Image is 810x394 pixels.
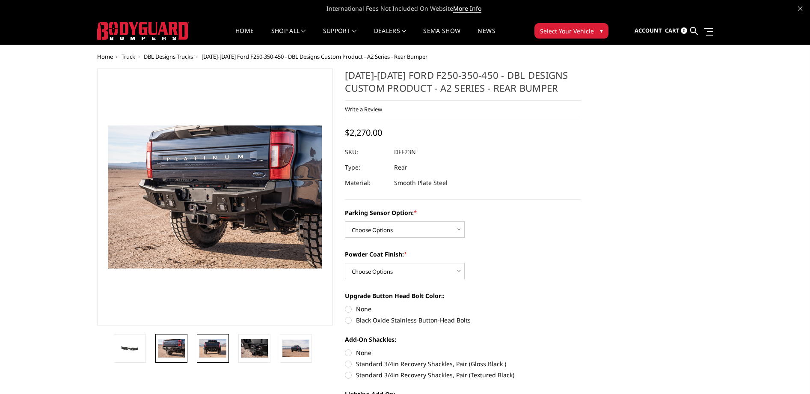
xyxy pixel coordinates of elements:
span: [DATE]-[DATE] Ford F250-350-450 - DBL Designs Custom Product - A2 Series - Rear Bumper [202,53,427,60]
button: Select Your Vehicle [534,23,608,39]
a: shop all [271,28,306,45]
span: Account [635,27,662,34]
a: Dealers [374,28,406,45]
span: 0 [681,27,687,34]
dd: DFF23N [394,144,416,160]
label: Powder Coat Finish: [345,250,581,259]
a: DBL Designs Trucks [144,53,193,60]
img: 2023-2025 Ford F250-350-450 - DBL Designs Custom Product - A2 Series - Rear Bumper [199,339,226,357]
a: Cart 0 [665,19,687,42]
dd: Rear [394,160,407,175]
a: Truck [122,53,135,60]
dt: Material: [345,175,388,191]
a: Write a Review [345,105,382,113]
a: Home [97,53,113,60]
a: News [478,28,495,45]
h1: [DATE]-[DATE] Ford F250-350-450 - DBL Designs Custom Product - A2 Series - Rear Bumper [345,69,581,101]
img: 2023-2025 Ford F250-350-450 - DBL Designs Custom Product - A2 Series - Rear Bumper [241,339,268,357]
label: Parking Sensor Option: [345,208,581,217]
span: Select Your Vehicle [540,27,594,36]
a: Support [323,28,357,45]
label: None [345,348,581,357]
label: Upgrade Button Head Bolt Color:: [345,291,581,300]
dt: SKU: [345,144,388,160]
label: Standard 3/4in Recovery Shackles, Pair (Gloss Black ) [345,359,581,368]
label: Black Oxide Stainless Button-Head Bolts [345,316,581,325]
img: 2023-2025 Ford F250-350-450 - DBL Designs Custom Product - A2 Series - Rear Bumper [158,339,185,357]
img: 2023-2025 Ford F250-350-450 - DBL Designs Custom Product - A2 Series - Rear Bumper [116,342,143,355]
label: Standard 3/4in Recovery Shackles, Pair (Textured Black) [345,370,581,379]
label: Add-On Shackles: [345,335,581,344]
span: Cart [665,27,679,34]
a: SEMA Show [423,28,460,45]
label: None [345,304,581,313]
img: BODYGUARD BUMPERS [97,22,189,40]
a: 2023-2025 Ford F250-350-450 - DBL Designs Custom Product - A2 Series - Rear Bumper [97,69,333,325]
img: 2023-2025 Ford F250-350-450 - DBL Designs Custom Product - A2 Series - Rear Bumper [282,340,309,358]
a: More Info [453,4,481,13]
dd: Smooth Plate Steel [394,175,448,191]
a: Home [235,28,254,45]
a: Account [635,19,662,42]
dt: Type: [345,160,388,175]
span: ▾ [600,26,603,35]
span: $2,270.00 [345,127,382,138]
